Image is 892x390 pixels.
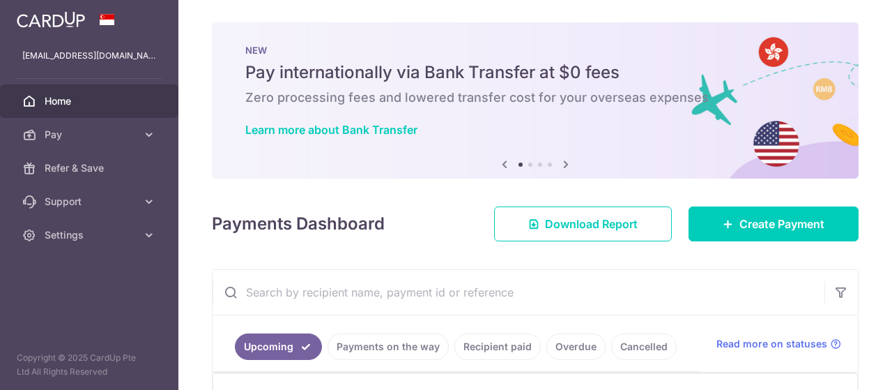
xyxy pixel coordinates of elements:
[716,337,841,351] a: Read more on statuses
[45,228,137,242] span: Settings
[494,207,672,241] a: Download Report
[454,333,541,360] a: Recipient paid
[212,211,385,237] h4: Payments Dashboard
[546,333,606,360] a: Overdue
[689,207,859,241] a: Create Payment
[716,337,827,351] span: Read more on statuses
[545,216,638,232] span: Download Report
[22,49,156,63] p: [EMAIL_ADDRESS][DOMAIN_NAME]
[245,123,417,137] a: Learn more about Bank Transfer
[739,216,824,232] span: Create Payment
[45,161,137,175] span: Refer & Save
[328,333,449,360] a: Payments on the way
[235,333,322,360] a: Upcoming
[245,89,825,106] h6: Zero processing fees and lowered transfer cost for your overseas expenses
[45,94,137,108] span: Home
[245,61,825,84] h5: Pay internationally via Bank Transfer at $0 fees
[245,45,825,56] p: NEW
[212,22,859,179] img: Bank transfer banner
[45,128,137,142] span: Pay
[45,195,137,209] span: Support
[17,11,85,28] img: CardUp
[213,270,824,315] input: Search by recipient name, payment id or reference
[611,333,677,360] a: Cancelled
